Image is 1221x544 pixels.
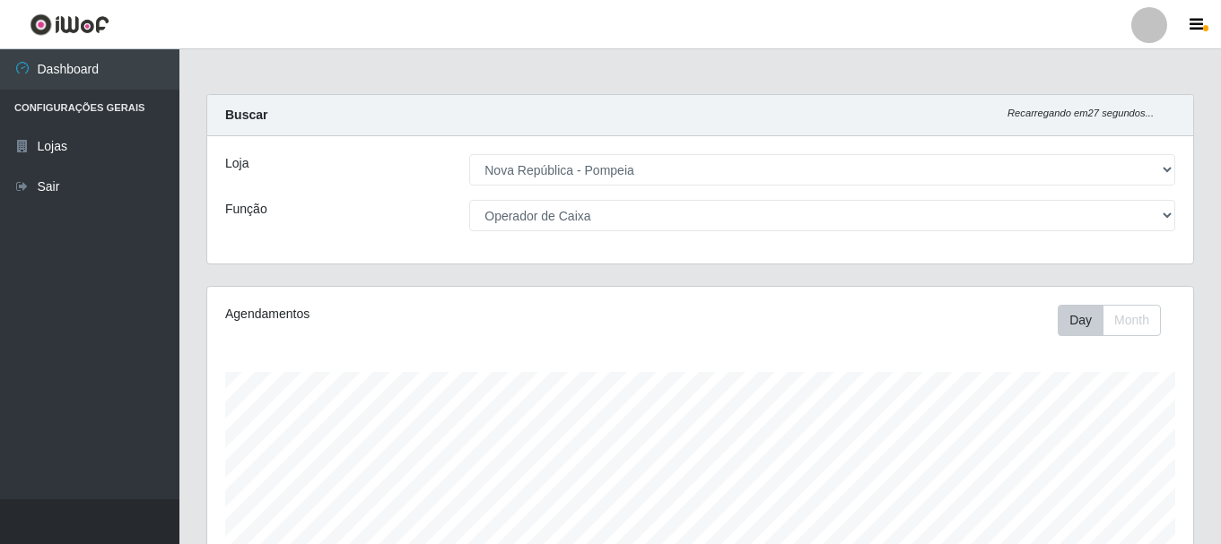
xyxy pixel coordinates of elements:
[225,154,249,173] label: Loja
[225,108,267,122] strong: Buscar
[1058,305,1161,336] div: First group
[1058,305,1103,336] button: Day
[225,305,606,324] div: Agendamentos
[1058,305,1175,336] div: Toolbar with button groups
[225,200,267,219] label: Função
[1007,108,1154,118] i: Recarregando em 27 segundos...
[30,13,109,36] img: CoreUI Logo
[1103,305,1161,336] button: Month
